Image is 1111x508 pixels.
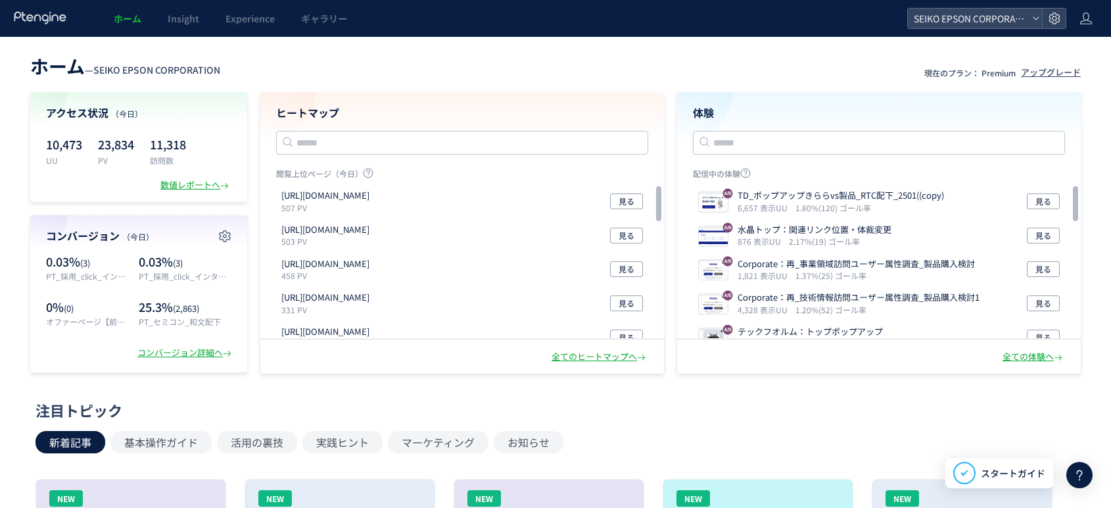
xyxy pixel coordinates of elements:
[738,338,786,349] i: 557 表示UU
[46,105,231,120] h4: アクセス状況
[281,326,369,338] p: https://corporate.epson/ja/about/network/
[1035,193,1051,209] span: 見る
[494,431,563,453] button: お知らせ
[35,400,1069,420] div: 注目トピック
[150,134,186,155] p: 11,318
[281,292,369,304] p: https://store.orient-watch.com/collections/all
[30,53,85,79] span: ホーム
[610,295,643,311] button: 見る
[738,224,891,236] p: 水晶トップ：関連リンク位置・体裁変更
[610,330,643,345] button: 見る
[1003,351,1065,363] div: 全ての体験へ
[738,202,793,213] i: 6,657 表示UU
[619,193,634,209] span: 見る
[886,490,919,507] div: NEW
[173,302,199,315] span: (2,863)
[49,490,83,507] div: NEW
[699,228,728,246] img: a43139d0891afb75eb4d5aa1656c38151755582142477.jpeg
[610,193,643,209] button: 見る
[46,228,231,243] h4: コンバージョン
[217,431,297,453] button: 活用の裏技
[1027,261,1060,277] button: 見る
[789,338,864,349] i: 10.23%(57) ゴール率
[610,228,643,243] button: 見る
[46,316,132,327] p: オファーページ【前後見る用】
[150,155,186,166] p: 訪問数
[281,236,375,247] p: 503 PV
[738,270,793,281] i: 1,821 表示UU
[910,9,1027,28] span: SEIKO EPSON CORPORATION
[168,12,199,25] span: Insight
[276,168,648,184] p: 閲覧上位ページ（今日）
[693,105,1065,120] h4: 体験
[139,316,231,327] p: PT_セミコン_和文配下
[981,467,1045,480] span: スタートガイド
[281,304,375,315] p: 331 PV
[738,236,786,247] i: 876 表示UU
[1021,66,1081,79] div: アップグレード
[98,134,134,155] p: 23,834
[281,338,375,349] p: 316 PV
[619,261,634,277] span: 見る
[924,67,1016,78] p: 現在のプラン： Premium
[738,258,975,270] p: Corporate：再_事業領域訪問ユーザー属性調査_製品購入検討
[1035,261,1051,277] span: 見る
[173,257,183,269] span: (3)
[699,295,728,314] img: dabdb136761b5e287bad4f6667b2f63f1755567962047.png
[699,193,728,212] img: cb19256532f57c67c97ae3370f7736a91749792872430.png
[139,270,231,282] p: PT_採用_click_インターンシップ2025Entry
[1027,330,1060,345] button: 見る
[225,12,275,25] span: Experience
[619,295,634,311] span: 見る
[795,202,871,213] i: 1.80%(120) ゴール率
[46,253,132,270] p: 0.03%
[35,431,105,453] button: 新着記事
[552,351,648,363] div: 全てのヒートマップへ
[1035,228,1051,243] span: 見る
[139,299,231,316] p: 25.3%
[795,270,866,281] i: 1.37%(25) ゴール率
[619,330,634,345] span: 見る
[110,431,212,453] button: 基本操作ガイド
[1035,295,1051,311] span: 見る
[1027,193,1060,209] button: 見る
[30,53,220,79] div: —
[281,258,369,270] p: https://corporate.epson/ja/about/
[80,257,90,269] span: (3)
[46,155,82,166] p: UU
[46,134,82,155] p: 10,473
[93,63,220,76] span: SEIKO EPSON CORPORATION
[738,292,980,304] p: Corporate：再_技術情報訪問ユーザー属性調査_製品購入検討1
[467,490,501,507] div: NEW
[276,105,648,120] h4: ヒートマップ
[46,299,132,316] p: 0%
[795,304,866,315] i: 1.20%(52) ゴール率
[738,190,944,202] p: TD_ポップアップきららvs製品_RTC配下_2501((copy)
[738,304,793,315] i: 4,328 表示UU
[137,347,234,359] div: コンバージョン詳細へ
[699,330,728,348] img: 099e98a6a99e49d63794746096f47de31754530917934.png
[676,490,710,507] div: NEW
[114,12,141,25] span: ホーム
[619,228,634,243] span: 見る
[1027,228,1060,243] button: 見る
[98,155,134,166] p: PV
[693,168,1065,184] p: 配信中の体験
[281,270,375,281] p: 458 PV
[139,253,231,270] p: 0.03%
[281,224,369,236] p: https://corporate.epson/ja/
[789,236,860,247] i: 2.17%(19) ゴール率
[111,108,143,119] span: （今日）
[160,179,231,191] div: 数値レポートへ
[64,302,74,315] span: (0)
[301,12,347,25] span: ギャラリー
[302,431,383,453] button: 実践ヒント
[610,261,643,277] button: 見る
[388,431,488,453] button: マーケティング
[281,202,375,213] p: 507 PV
[46,270,132,282] p: PT_採用_click_インターンシップ2025Mypage
[738,326,883,338] p: テックフオルム：トップポップアップ
[1035,330,1051,345] span: 見る
[1027,295,1060,311] button: 見る
[122,231,154,242] span: （今日）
